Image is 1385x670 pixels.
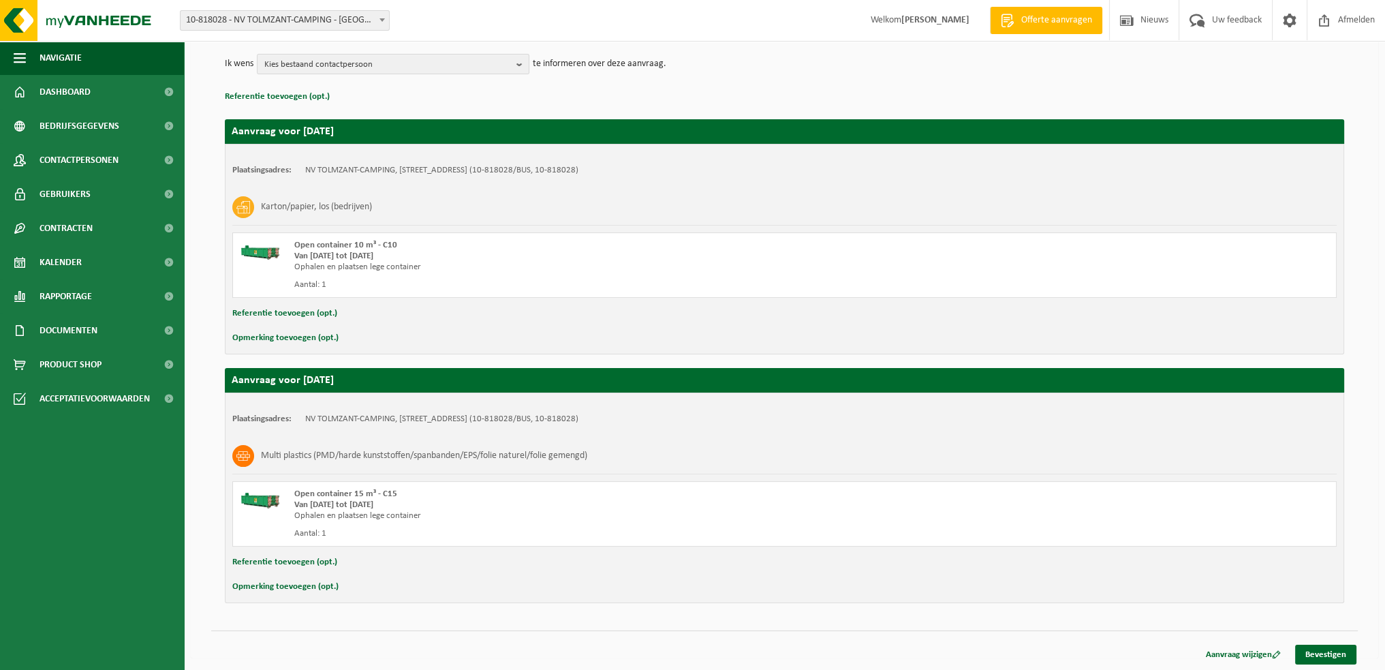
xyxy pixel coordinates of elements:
[40,177,91,211] span: Gebruikers
[261,445,587,467] h3: Multi plastics (PMD/harde kunststoffen/spanbanden/EPS/folie naturel/folie gemengd)
[1018,14,1095,27] span: Offerte aanvragen
[40,75,91,109] span: Dashboard
[40,143,119,177] span: Contactpersonen
[240,489,281,509] img: HK-XC-15-GN-00.png
[40,211,93,245] span: Contracten
[225,88,330,106] button: Referentie toevoegen (opt.)
[181,11,389,30] span: 10-818028 - NV TOLMZANT-CAMPING - DE HAAN
[40,245,82,279] span: Kalender
[232,126,334,137] strong: Aanvraag voor [DATE]
[1196,645,1291,665] a: Aanvraag wijzigen
[533,54,666,74] p: te informeren over deze aanvraag.
[232,414,292,423] strong: Plaatsingsadres:
[40,41,82,75] span: Navigatie
[232,553,337,571] button: Referentie toevoegen (opt.)
[40,348,102,382] span: Product Shop
[294,279,839,290] div: Aantal: 1
[305,414,578,425] td: NV TOLMZANT-CAMPING, [STREET_ADDRESS] (10-818028/BUS, 10-818028)
[225,54,253,74] p: Ik wens
[232,329,339,347] button: Opmerking toevoegen (opt.)
[240,240,281,260] img: HK-XC-10-GN-00.png
[294,489,397,498] span: Open container 15 m³ - C15
[40,382,150,416] span: Acceptatievoorwaarden
[294,528,839,539] div: Aantal: 1
[305,165,578,176] td: NV TOLMZANT-CAMPING, [STREET_ADDRESS] (10-818028/BUS, 10-818028)
[901,15,969,25] strong: [PERSON_NAME]
[180,10,390,31] span: 10-818028 - NV TOLMZANT-CAMPING - DE HAAN
[232,578,339,596] button: Opmerking toevoegen (opt.)
[257,54,529,74] button: Kies bestaand contactpersoon
[294,241,397,249] span: Open container 10 m³ - C10
[261,196,372,218] h3: Karton/papier, los (bedrijven)
[232,375,334,386] strong: Aanvraag voor [DATE]
[294,511,839,521] div: Ophalen en plaatsen lege container
[232,166,292,174] strong: Plaatsingsadres:
[990,7,1102,34] a: Offerte aanvragen
[264,55,511,75] span: Kies bestaand contactpersoon
[1295,645,1356,665] a: Bevestigen
[294,252,373,260] strong: Van [DATE] tot [DATE]
[232,305,337,322] button: Referentie toevoegen (opt.)
[40,314,97,348] span: Documenten
[294,262,839,273] div: Ophalen en plaatsen lege container
[40,279,92,314] span: Rapportage
[40,109,119,143] span: Bedrijfsgegevens
[294,500,373,509] strong: Van [DATE] tot [DATE]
